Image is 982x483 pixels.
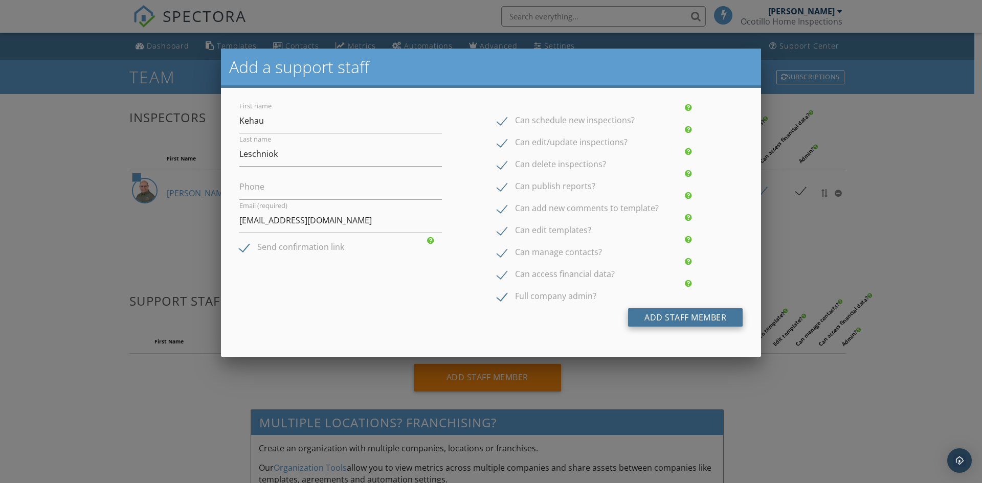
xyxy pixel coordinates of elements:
[497,225,591,238] label: Can edit templates?
[239,102,272,111] label: First name
[497,269,615,282] label: Can access financial data?
[497,291,596,304] label: Full company admin?
[497,203,659,216] label: Can add new comments to template?
[229,57,753,77] h2: Add a support staff
[497,137,628,150] label: Can edit/update inspections?
[947,448,972,473] div: Open Intercom Messenger
[239,242,344,255] label: Send confirmation link
[497,247,602,260] label: Can manage contacts?
[239,181,264,192] label: Phone
[497,181,595,194] label: Can publish reports?
[497,116,635,128] label: Can schedule new inspections?
[239,201,287,211] label: Email (required)
[628,308,743,327] button: Add Staff Member
[497,159,606,172] label: Can delete inspections?
[239,135,271,144] label: Last name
